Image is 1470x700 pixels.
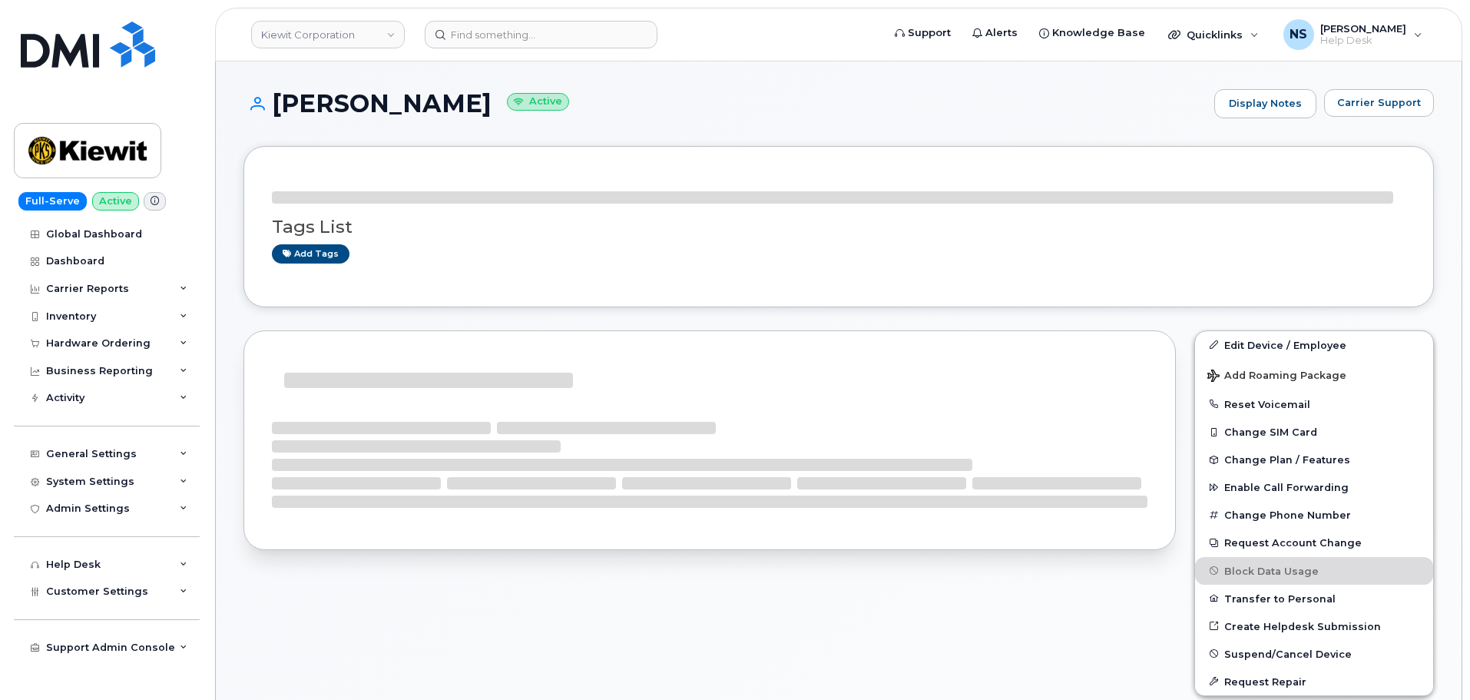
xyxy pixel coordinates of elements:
[272,244,349,264] a: Add tags
[1195,359,1433,390] button: Add Roaming Package
[1195,446,1433,473] button: Change Plan / Features
[1195,585,1433,612] button: Transfer to Personal
[1337,95,1421,110] span: Carrier Support
[1195,473,1433,501] button: Enable Call Forwarding
[1224,648,1352,659] span: Suspend/Cancel Device
[507,93,569,111] small: Active
[1195,557,1433,585] button: Block Data Usage
[1324,89,1434,117] button: Carrier Support
[1195,640,1433,668] button: Suspend/Cancel Device
[1195,668,1433,695] button: Request Repair
[1224,454,1350,466] span: Change Plan / Features
[1195,331,1433,359] a: Edit Device / Employee
[1214,89,1316,118] a: Display Notes
[1195,501,1433,529] button: Change Phone Number
[1195,612,1433,640] a: Create Helpdesk Submission
[272,217,1405,237] h3: Tags List
[1195,390,1433,418] button: Reset Voicemail
[1224,482,1349,493] span: Enable Call Forwarding
[243,90,1207,117] h1: [PERSON_NAME]
[1207,370,1346,384] span: Add Roaming Package
[1195,529,1433,556] button: Request Account Change
[1195,418,1433,446] button: Change SIM Card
